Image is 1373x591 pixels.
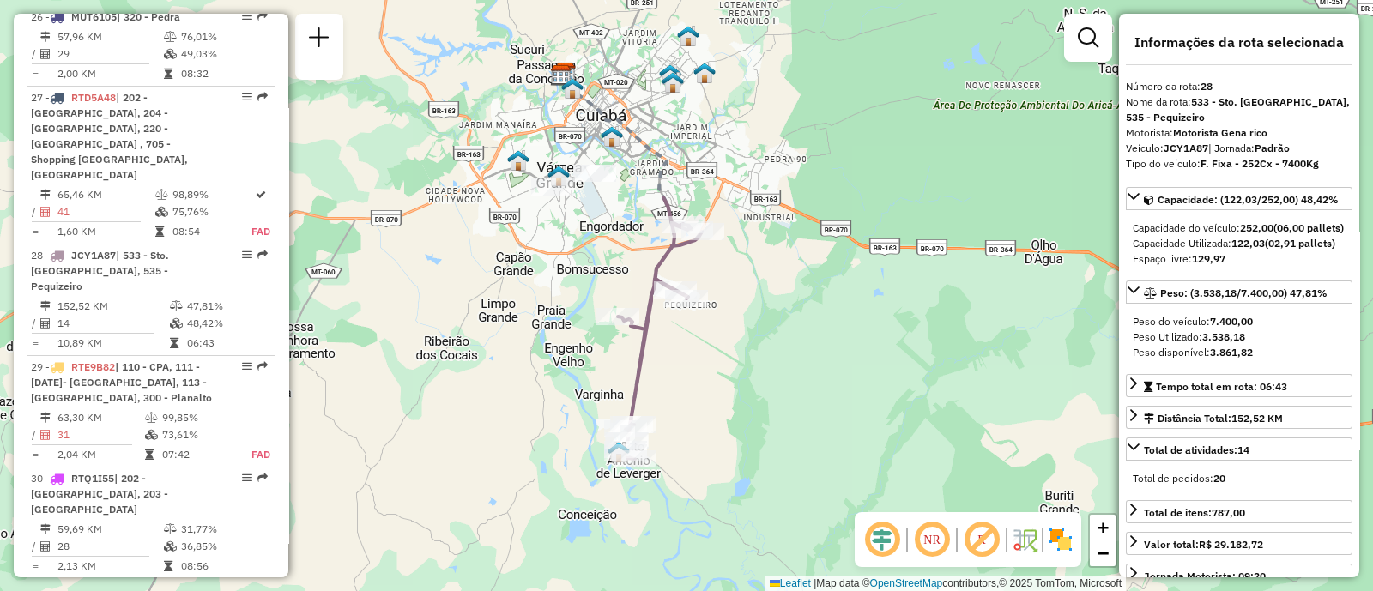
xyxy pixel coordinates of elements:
td: 14 [57,315,169,332]
td: = [31,558,39,575]
i: % de utilização da cubagem [155,207,168,217]
i: Total de Atividades [40,430,51,440]
em: Rota exportada [257,361,268,371]
strong: F. Fixa - 252Cx - 7400Kg [1201,157,1319,170]
i: Tempo total em rota [164,69,172,79]
strong: 28 [1201,80,1213,93]
i: % de utilização da cubagem [164,541,177,552]
td: 48,42% [186,315,268,332]
img: WCL Várzea Grande [507,149,529,172]
div: Número da rota: [1126,79,1352,94]
span: Total de atividades: [1144,443,1249,456]
em: Opções [242,250,252,260]
td: / [31,45,39,63]
td: 65,46 KM [57,186,154,203]
h4: Informações da rota selecionada [1126,34,1352,51]
div: Atividade não roteirizada - PICANHAS GRILL [573,165,616,182]
td: 10,89 KM [57,335,169,352]
div: Total de pedidos: [1133,471,1346,486]
span: JCY1A87 [71,249,116,262]
em: Opções [242,361,252,371]
div: Total de atividades:14 [1126,464,1352,493]
img: WCL Coxipo da Ponte [693,62,716,84]
a: Total de atividades:14 [1126,437,1352,461]
div: Atividade não roteirizada - MEGA PIZZARIA E REST [531,178,574,196]
i: Tempo total em rota [145,449,154,460]
div: Map data © contributors,© 2025 TomTom, Microsoft [765,576,1126,591]
td: 99,85% [161,409,233,426]
div: Veículo: [1126,141,1352,156]
div: Jornada Motorista: 09:20 [1144,569,1266,584]
td: 49,03% [180,45,267,63]
td: 63,30 KM [57,409,144,426]
div: Capacidade do veículo: [1133,220,1346,236]
img: WCL Morada da Serra [662,71,684,93]
i: % de utilização do peso [164,32,177,42]
i: Distância Total [40,413,51,423]
img: WCL Morada da Serra III [677,25,699,47]
em: Opções [242,11,252,21]
a: Tempo total em rota: 06:43 [1126,374,1352,397]
div: Peso Utilizado: [1133,329,1346,345]
em: Rota exportada [257,92,268,102]
td: 08:56 [180,558,267,575]
span: Peso: (3.538,18/7.400,00) 47,81% [1160,286,1328,299]
span: + [1098,516,1109,538]
a: Peso: (3.538,18/7.400,00) 47,81% [1126,280,1352,304]
em: Rota exportada [257,473,268,483]
img: WCL Centro Sul I [601,125,623,148]
td: 41 [57,203,154,220]
span: Ocultar NR [911,519,953,560]
div: Capacidade Utilizada: [1133,236,1346,251]
span: | 320 - Pedra [117,10,180,23]
em: Opções [242,473,252,483]
td: 57,96 KM [57,28,163,45]
img: CDD Cuiaba [554,62,577,84]
td: 28 [57,538,163,555]
span: | 533 - Sto. [GEOGRAPHIC_DATA], 535 - Pequizeiro [31,249,169,292]
td: 2,04 KM [57,446,144,463]
span: 29 - [31,360,212,404]
strong: 129,97 [1192,252,1225,265]
td: FAD [233,446,271,463]
a: Jornada Motorista: 09:20 [1126,564,1352,587]
td: 08:32 [180,65,267,82]
span: RTQ1I55 [71,472,114,485]
i: Tempo total em rota [170,338,178,348]
span: RTE9B82 [71,360,115,373]
span: − [1098,542,1109,564]
span: 152,52 KM [1231,412,1283,425]
strong: 252,00 [1240,221,1273,234]
a: Valor total:R$ 29.182,72 [1126,532,1352,555]
i: Distância Total [40,301,51,311]
strong: R$ 29.182,72 [1199,538,1263,551]
span: RTD5A48 [71,91,116,104]
div: Tipo do veículo: [1126,156,1352,172]
img: Cuiabá FAD [561,77,584,100]
img: 109 UDC Light Várzea Grande [547,165,570,187]
i: Total de Atividades [40,49,51,59]
strong: 7.400,00 [1210,315,1253,328]
div: Total de itens: [1144,505,1245,521]
img: PA - Barão de Melgaço [608,441,630,463]
span: 26 - [31,10,180,23]
div: Nome da rota: [1126,94,1352,125]
strong: (02,91 pallets) [1265,237,1335,250]
i: Total de Atividades [40,541,51,552]
i: Total de Atividades [40,318,51,329]
i: % de utilização do peso [170,301,183,311]
strong: 14 [1237,443,1249,456]
em: Rota exportada [257,250,268,260]
div: Peso disponível: [1133,345,1346,360]
td: 29 [57,45,163,63]
a: Capacidade: (122,03/252,00) 48,42% [1126,187,1352,210]
td: 2,00 KM [57,65,163,82]
strong: 20 [1213,472,1225,485]
td: 08:54 [172,223,251,240]
td: 2,13 KM [57,558,163,575]
td: 1,60 KM [57,223,154,240]
div: Distância Total: [1144,411,1283,426]
i: Distância Total [40,32,51,42]
i: Distância Total [40,524,51,534]
strong: 3.538,18 [1202,330,1245,343]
